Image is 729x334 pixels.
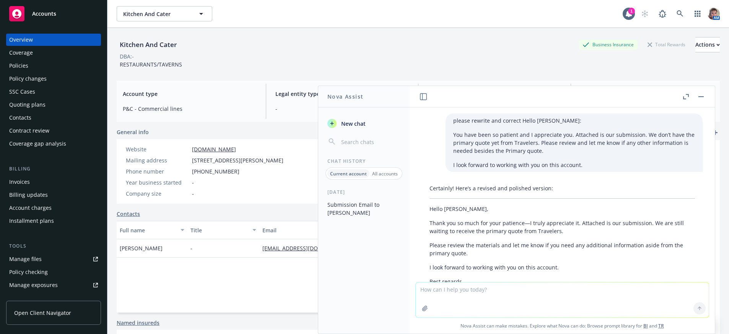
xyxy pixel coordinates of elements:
a: [EMAIL_ADDRESS][DOMAIN_NAME] [262,245,358,252]
a: Invoices [6,176,101,188]
div: Policy changes [9,73,47,85]
div: Installment plans [9,215,54,227]
div: Contacts [9,112,31,124]
p: Hello [PERSON_NAME], [430,205,695,213]
span: [PERSON_NAME] [120,244,163,252]
a: Coverage [6,47,101,59]
a: Policies [6,60,101,72]
a: Manage files [6,253,101,265]
div: 1 [628,8,635,15]
a: Switch app [690,6,705,21]
a: Coverage gap analysis [6,138,101,150]
span: - [192,190,194,198]
button: Email [259,221,396,239]
a: [DOMAIN_NAME] [192,146,236,153]
div: DBA: - [120,52,134,60]
a: Account charges [6,202,101,214]
button: Full name [117,221,187,239]
p: I look forward to working with you on this account. [453,161,695,169]
p: Please review the materials and let me know if you need any additional information aside from the... [430,241,695,257]
a: Contacts [117,210,140,218]
a: Contract review [6,125,101,137]
div: Billing updates [9,189,48,201]
input: Search chats [340,136,400,147]
div: Business Insurance [579,40,638,49]
div: Title [190,226,248,234]
span: General info [117,128,149,136]
button: Kitchen And Cater [117,6,212,21]
p: Best regards, [430,277,695,285]
a: Named insureds [117,319,159,327]
div: Coverage [9,47,33,59]
p: Current account [330,170,367,177]
div: Manage exposures [9,279,58,291]
a: Start snowing [637,6,653,21]
a: Manage certificates [6,292,101,304]
h1: Nova Assist [327,92,363,101]
div: Account charges [9,202,52,214]
span: Account type [123,90,257,98]
a: Installment plans [6,215,101,227]
div: Total Rewards [644,40,689,49]
span: P&C - Commercial lines [123,105,257,113]
div: Manage certificates [9,292,59,304]
div: Contract review [9,125,49,137]
span: New chat [340,120,366,128]
a: Policy checking [6,266,101,278]
div: SSC Cases [9,86,35,98]
div: Company size [126,190,189,198]
a: Policy changes [6,73,101,85]
p: Thank you so much for your patience—I truly appreciate it. Attached is our submission. We are sti... [430,219,695,235]
button: Submission Email to [PERSON_NAME] [324,198,404,219]
span: Kitchen And Cater [123,10,189,18]
p: All accounts [372,170,398,177]
div: Chat History [318,158,410,164]
a: Billing updates [6,189,101,201]
a: Report a Bug [655,6,670,21]
a: add [711,128,720,137]
div: Full name [120,226,176,234]
div: Mailing address [126,156,189,164]
span: Open Client Navigator [14,309,71,317]
span: - [275,105,409,113]
span: - [192,178,194,186]
div: Website [126,145,189,153]
a: Accounts [6,3,101,24]
a: Manage exposures [6,279,101,291]
div: Tools [6,242,101,250]
div: Policy checking [9,266,48,278]
span: Nova Assist can make mistakes. Explore what Nova can do: Browse prompt library for and [413,318,712,334]
a: SSC Cases [6,86,101,98]
img: photo [708,8,720,20]
a: Overview [6,34,101,46]
div: Quoting plans [9,99,46,111]
a: TR [658,323,664,329]
div: Policies [9,60,28,72]
p: You have been so patient and I appreciate you. Attached is our submission. We don’t have the prim... [453,131,695,155]
div: Year business started [126,178,189,186]
button: Title [187,221,259,239]
div: Manage files [9,253,42,265]
a: Search [672,6,688,21]
span: Accounts [32,11,56,17]
div: [DATE] [318,189,410,195]
div: Phone number [126,167,189,175]
button: New chat [324,117,404,130]
p: please rewrite and correct Hello [PERSON_NAME]: [453,117,695,125]
span: [PHONE_NUMBER] [192,167,239,175]
span: RESTAURANTS/TAVERNS [120,61,182,68]
div: Coverage gap analysis [9,138,66,150]
a: BI [643,323,648,329]
span: [STREET_ADDRESS][PERSON_NAME] [192,156,283,164]
div: Billing [6,165,101,173]
span: Legal entity type [275,90,409,98]
div: Kitchen And Cater [117,40,180,50]
p: I look forward to working with you on this account. [430,263,695,271]
div: Email [262,226,385,234]
div: Overview [9,34,33,46]
div: Invoices [9,176,30,188]
p: Certainly! Here’s a revised and polished version: [430,184,695,192]
button: Actions [695,37,720,52]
